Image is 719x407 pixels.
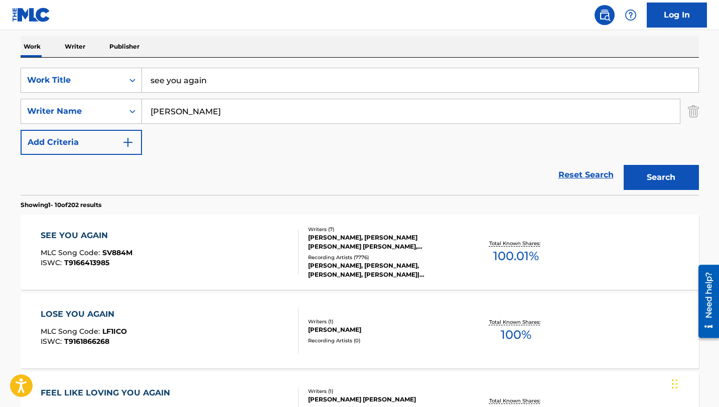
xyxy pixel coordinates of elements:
div: SEE YOU AGAIN [41,230,132,242]
a: Public Search [595,5,615,25]
form: Search Form [21,68,699,195]
button: Add Criteria [21,130,142,155]
span: T9161866268 [64,337,109,346]
span: ISWC : [41,258,64,267]
iframe: Resource Center [691,261,719,341]
div: LOSE YOU AGAIN [41,308,127,320]
span: LF1ICO [102,327,127,336]
div: Writers ( 1 ) [308,318,460,325]
div: [PERSON_NAME] [PERSON_NAME] [308,395,460,404]
div: Recording Artists ( 7776 ) [308,254,460,261]
p: Total Known Shares: [489,397,543,404]
div: [PERSON_NAME] [308,325,460,334]
div: FEEL LIKE LOVING YOU AGAIN [41,387,175,399]
p: Publisher [106,36,142,57]
p: Writer [62,36,88,57]
span: ISWC : [41,337,64,346]
img: search [599,9,611,21]
div: Writers ( 7 ) [308,226,460,233]
div: Drag [672,369,678,399]
img: help [625,9,637,21]
span: MLC Song Code : [41,327,102,336]
a: LOSE YOU AGAINMLC Song Code:LF1ICOISWC:T9161866268Writers (1)[PERSON_NAME]Recording Artists (0)To... [21,293,699,368]
span: 100.01 % [493,247,539,265]
span: T9166413985 [64,258,109,267]
img: MLC Logo [12,8,51,22]
a: Reset Search [553,164,619,186]
p: Work [21,36,44,57]
img: Delete Criterion [688,99,699,124]
span: SV884M [102,248,132,257]
span: 100 % [501,326,531,344]
a: SEE YOU AGAINMLC Song Code:SV884MISWC:T9166413985Writers (7)[PERSON_NAME], [PERSON_NAME] [PERSON_... [21,215,699,290]
p: Total Known Shares: [489,318,543,326]
p: Showing 1 - 10 of 202 results [21,200,101,210]
iframe: Chat Widget [669,359,719,407]
button: Search [624,165,699,190]
div: Writer Name [27,105,117,117]
div: Work Title [27,74,117,86]
p: Total Known Shares: [489,240,543,247]
span: MLC Song Code : [41,248,102,257]
div: Recording Artists ( 0 ) [308,337,460,344]
div: Writers ( 1 ) [308,387,460,395]
div: [PERSON_NAME], [PERSON_NAME], [PERSON_NAME], [PERSON_NAME]|[PERSON_NAME], [PERSON_NAME], VARIOUS ... [308,261,460,279]
a: Log In [647,3,707,28]
div: Help [621,5,641,25]
div: [PERSON_NAME], [PERSON_NAME] [PERSON_NAME] [PERSON_NAME], [PERSON_NAME], [PERSON_NAME] [PERSON_NA... [308,233,460,251]
img: 9d2ae6d4665cec9f34b9.svg [122,136,134,148]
